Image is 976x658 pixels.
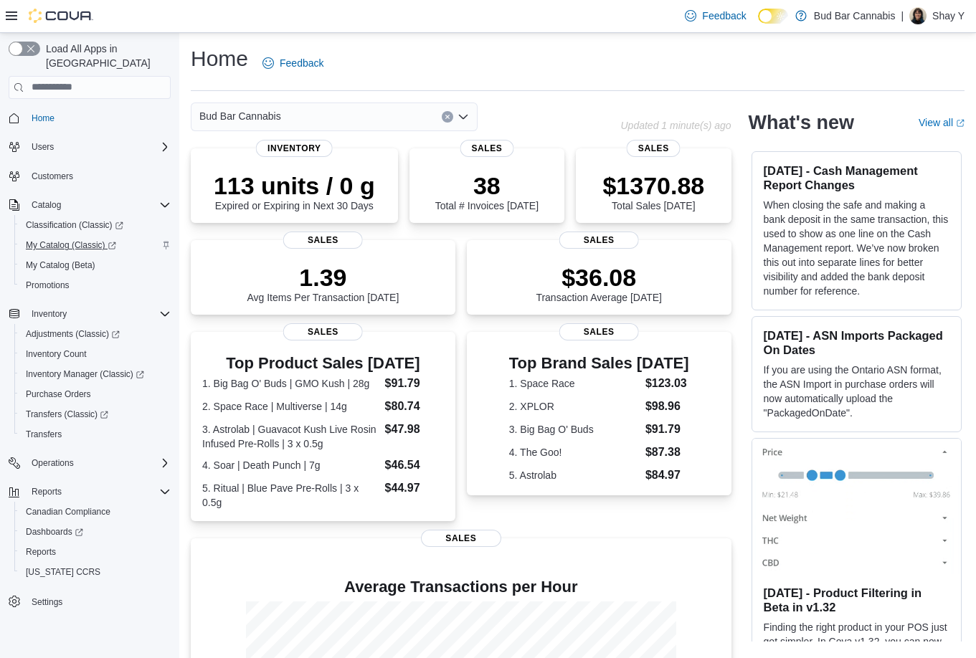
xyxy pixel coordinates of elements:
a: My Catalog (Beta) [20,257,101,274]
nav: Complex example [9,102,171,649]
h4: Average Transactions per Hour [202,578,720,596]
button: Purchase Orders [14,384,176,404]
a: Purchase Orders [20,386,97,403]
button: Open list of options [458,111,469,123]
a: Customers [26,168,79,185]
h3: Top Product Sales [DATE] [202,355,444,372]
div: Expired or Expiring in Next 30 Days [214,171,375,211]
span: Inventory [26,305,171,323]
button: My Catalog (Beta) [14,255,176,275]
span: Purchase Orders [26,388,91,400]
a: Reports [20,543,62,561]
h3: Top Brand Sales [DATE] [509,355,689,372]
button: Customers [3,166,176,186]
span: Operations [26,454,171,472]
span: Sales [460,140,513,157]
dt: 2. XPLOR [509,399,640,414]
dt: 4. The Goo! [509,445,640,459]
span: Inventory Count [26,348,87,360]
dd: $44.97 [385,480,444,497]
span: Feedback [280,56,323,70]
span: Sales [283,323,363,340]
button: Catalog [26,196,67,214]
a: Dashboards [14,522,176,542]
a: View allExternal link [919,117,965,128]
a: Inventory Manager (Classic) [14,364,176,384]
dd: $87.38 [645,444,689,461]
span: Feedback [702,9,746,23]
button: Operations [3,453,176,473]
a: Transfers (Classic) [20,406,114,423]
span: Reports [32,486,62,497]
dd: $91.79 [385,375,444,392]
span: Sales [627,140,681,157]
button: Inventory Count [14,344,176,364]
button: Users [3,137,176,157]
dd: $80.74 [385,398,444,415]
span: Sales [283,232,363,249]
span: Inventory [32,308,67,320]
span: Transfers [20,426,171,443]
p: Bud Bar Cannabis [814,7,896,24]
button: [US_STATE] CCRS [14,562,176,582]
dt: 5. Astrolab [509,468,640,482]
p: 1.39 [247,263,399,292]
span: Reports [26,546,56,558]
a: Promotions [20,277,75,294]
span: Reports [26,483,171,500]
a: My Catalog (Classic) [14,235,176,255]
dd: $98.96 [645,398,689,415]
a: Adjustments (Classic) [14,324,176,344]
dt: 4. Soar | Death Punch | 7g [202,458,379,472]
button: Canadian Compliance [14,502,176,522]
span: Reports [20,543,171,561]
a: Classification (Classic) [14,215,176,235]
a: Transfers [20,426,67,443]
span: Canadian Compliance [20,503,171,520]
span: [US_STATE] CCRS [26,566,100,578]
span: My Catalog (Classic) [20,237,171,254]
span: Washington CCRS [20,563,171,581]
button: Reports [26,483,67,500]
a: Settings [26,593,68,611]
button: Reports [14,542,176,562]
button: Home [3,108,176,128]
span: Dashboards [26,526,83,538]
dd: $46.54 [385,457,444,474]
dt: 2. Space Race | Multiverse | 14g [202,399,379,414]
span: Adjustments (Classic) [20,325,171,343]
span: Customers [26,167,171,185]
a: Feedback [679,1,752,30]
span: Transfers (Classic) [26,409,108,420]
button: Inventory [3,304,176,324]
span: Inventory Manager (Classic) [26,368,144,380]
span: Purchase Orders [20,386,171,403]
a: Inventory Count [20,345,93,363]
p: | [901,7,904,24]
button: Settings [3,591,176,611]
h1: Home [191,44,248,73]
span: Home [32,113,55,124]
span: Users [26,138,171,156]
span: Sales [421,530,501,547]
dd: $123.03 [645,375,689,392]
span: Settings [26,592,171,610]
button: Transfers [14,424,176,444]
a: Feedback [257,49,329,77]
span: Bud Bar Cannabis [199,108,281,125]
button: Operations [26,454,80,472]
span: Canadian Compliance [26,506,110,518]
p: Shay Y [932,7,965,24]
span: Transfers (Classic) [20,406,171,423]
span: Customers [32,171,73,182]
a: Canadian Compliance [20,503,116,520]
span: Sales [559,232,639,249]
p: If you are using the Ontario ASN format, the ASN Import in purchase orders will now automatically... [764,363,949,420]
h3: [DATE] - ASN Imports Packaged On Dates [764,328,949,357]
a: Adjustments (Classic) [20,325,125,343]
span: Promotions [26,280,70,291]
h2: What's new [749,111,854,134]
button: Inventory [26,305,72,323]
span: Settings [32,596,62,608]
a: Home [26,110,60,127]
